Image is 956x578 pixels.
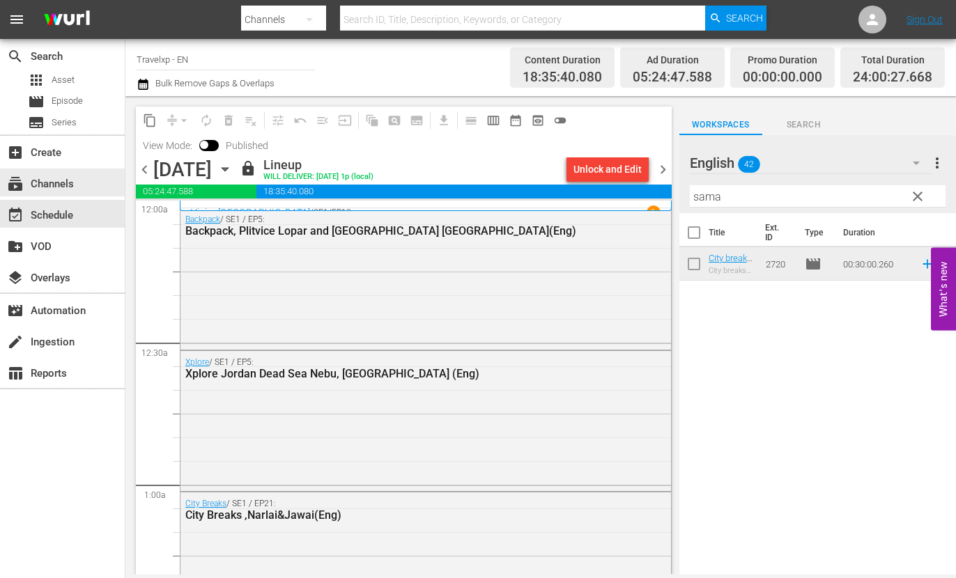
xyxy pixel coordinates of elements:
[136,161,153,178] span: chevron_left
[7,175,24,192] span: Channels
[482,109,504,132] span: Week Calendar View
[161,109,195,132] span: Remove Gaps & Overlaps
[929,146,946,180] button: more_vert
[709,253,754,315] a: City breaks, [GEOGRAPHIC_DATA] [GEOGRAPHIC_DATA](Eng)
[7,48,24,65] span: Search
[805,256,822,272] span: Episode
[7,365,24,382] span: table_chart
[726,6,763,31] span: Search
[311,109,334,132] span: Fill episodes with ad slates
[28,114,45,131] span: Series
[52,94,83,108] span: Episode
[7,270,24,286] span: Overlays
[406,109,428,132] span: Create Series Block
[185,499,226,508] a: City Breaks
[835,213,918,252] th: Duration
[139,109,161,132] span: Copy Lineup
[185,367,593,380] div: Xplore Jordan Dead Sea Nebu, [GEOGRAPHIC_DATA] (Eng)
[185,357,593,380] div: / SE1 / EP5:
[633,50,712,70] div: Ad Duration
[743,50,822,70] div: Promo Duration
[334,109,356,132] span: Update Metadata from Key Asset
[185,214,220,224] a: Backpack
[907,14,943,25] a: Sign Out
[136,185,256,198] span: 05:24:47.588
[679,118,762,132] span: Workspaces
[263,173,373,182] div: WILL DELIVER: [DATE] 1p (local)
[191,207,310,218] a: Viajar [GEOGRAPHIC_DATA]
[523,70,602,86] span: 18:35:40.080
[310,208,314,217] p: /
[762,118,845,132] span: Search
[709,266,755,275] div: City breaks [GEOGRAPHIC_DATA], [GEOGRAPHIC_DATA]
[28,93,45,110] span: Episode
[314,208,332,217] p: SE1 /
[33,3,100,36] img: ans4CAIJ8jUAAAAAAAAAAAAAAAAAAAAAAAAgQb4GAAAAAAAAAAAAAAAAAAAAAAAAJMjXAAAAAAAAAAAAAAAAAAAAAAAAgAT5G...
[428,107,455,134] span: Download as CSV
[356,107,383,134] span: Refresh All Search Blocks
[185,357,209,367] a: Xplore
[143,114,157,127] span: content_copy
[931,248,956,331] button: Open Feedback Widget
[549,109,571,132] span: 24 hours Lineup View is OFF
[553,114,567,127] span: toggle_off
[240,160,256,177] span: lock
[633,70,712,86] span: 05:24:47.588
[651,208,656,217] p: 1
[709,213,757,252] th: Title
[566,157,649,182] button: Unlock and Edit
[185,224,593,237] div: Backpack, Plitvice Lopar and [GEOGRAPHIC_DATA] [GEOGRAPHIC_DATA](Eng)
[838,247,914,281] td: 00:30:00.260
[52,73,75,87] span: Asset
[199,140,209,150] span: Toggle to switch from Published to Draft view.
[263,157,373,173] div: Lineup
[743,70,822,86] span: 00:00:00.000
[853,70,932,86] span: 24:00:27.668
[7,334,24,350] span: Ingestion
[383,109,406,132] span: Create Search Block
[504,109,527,132] span: Month Calendar View
[906,185,928,207] button: clear
[509,114,523,127] span: date_range_outlined
[796,213,835,252] th: Type
[757,213,796,252] th: Ext. ID
[153,78,275,88] span: Bulk Remove Gaps & Overlaps
[185,499,593,522] div: / SE1 / EP21:
[8,11,25,28] span: menu
[486,114,500,127] span: calendar_view_week_outlined
[7,144,24,161] span: Create
[332,208,351,217] p: EP10
[195,109,217,132] span: Loop Content
[455,107,482,134] span: Day Calendar View
[929,155,946,171] span: more_vert
[217,109,240,132] span: Select an event to delete
[853,50,932,70] div: Total Duration
[185,508,593,522] div: City Breaks ,Narlai&Jawai(Eng)
[523,50,602,70] div: Content Duration
[909,188,926,205] span: clear
[705,6,766,31] button: Search
[690,143,933,182] div: English
[7,207,24,224] span: event_available
[136,140,199,151] span: View Mode:
[7,238,24,255] span: VOD
[153,158,212,181] div: [DATE]
[573,157,642,182] div: Unlock and Edit
[185,214,593,237] div: / SE1 / EP5:
[256,185,671,198] span: 18:35:40.080
[28,72,45,88] span: Asset
[52,116,77,130] span: Series
[262,107,289,134] span: Customize Events
[7,302,24,319] span: Automation
[289,109,311,132] span: Revert to Primary Episode
[760,247,799,281] td: 2720
[531,114,545,127] span: preview_outlined
[654,161,672,178] span: chevron_right
[219,140,275,151] span: Published
[920,256,935,272] svg: Add to Schedule
[527,109,549,132] span: View Backup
